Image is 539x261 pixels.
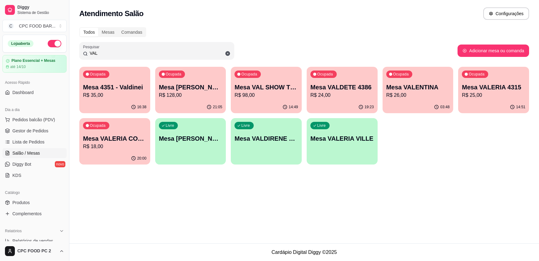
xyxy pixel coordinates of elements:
[83,134,147,143] p: Mesa VALERIA CONTINENTAL
[289,105,298,109] p: 14:49
[383,67,454,113] button: OcupadaMesa VALENTINAR$ 26,0003:48
[307,67,378,113] button: OcupadaMesa VALDETE 4386R$ 24,0019:23
[307,118,378,165] button: LivreMesa VALERIA VILLE
[12,211,42,217] span: Complementos
[12,238,53,244] span: Relatórios de vendas
[241,72,257,77] p: Ocupada
[166,123,174,128] p: Livre
[83,92,147,99] p: R$ 35,00
[166,72,182,77] p: Ocupada
[159,92,222,99] p: R$ 128,00
[17,10,64,15] span: Sistema de Gestão
[234,92,298,99] p: R$ 98,00
[310,92,374,99] p: R$ 24,00
[458,67,529,113] button: OcupadaMesa VALERIA 4315R$ 25,0014:51
[2,115,67,125] button: Pedidos balcão (PDV)
[12,139,45,145] span: Lista de Pedidos
[8,23,14,29] span: C
[440,105,449,109] p: 03:48
[462,92,525,99] p: R$ 25,00
[462,83,525,92] p: Mesa VALERIA 4315
[11,58,55,63] article: Plano Essencial + Mesas
[10,64,26,69] article: até 14/10
[231,67,302,113] button: OcupadaMesa VAL SHOW TIMER$ 98,0014:49
[137,156,147,161] p: 20:00
[2,209,67,219] a: Complementos
[386,83,450,92] p: Mesa VALENTINA
[118,28,146,36] div: Comandas
[17,248,57,254] span: CPC FOOD PC 2
[159,134,222,143] p: Mesa [PERSON_NAME]
[19,23,55,29] div: CPC FOOD BAR ...
[2,137,67,147] a: Lista de Pedidos
[231,118,302,165] button: LivreMesa VALDIRENE SHOW TIME
[516,105,525,109] p: 14:51
[12,117,55,123] span: Pedidos balcão (PDV)
[98,28,118,36] div: Mesas
[155,118,226,165] button: LivreMesa [PERSON_NAME]
[79,9,143,19] h2: Atendimento Salão
[2,198,67,208] a: Produtos
[234,134,298,143] p: Mesa VALDIRENE SHOW TIME
[79,67,150,113] button: OcupadaMesa 4351 - ValdineiR$ 35,0016:38
[90,72,106,77] p: Ocupada
[88,50,230,56] input: Pesquisar
[2,55,67,73] a: Plano Essencial + Mesasaté 14/10
[365,105,374,109] p: 19:23
[2,159,67,169] a: Diggy Botnovo
[2,170,67,180] a: KDS
[469,72,484,77] p: Ocupada
[12,172,21,178] span: KDS
[159,83,222,92] p: Mesa [PERSON_NAME]
[83,44,102,49] label: Pesquisar
[2,2,67,17] a: DiggySistema de Gestão
[12,128,48,134] span: Gestor de Pedidos
[83,83,147,92] p: Mesa 4351 - Valdinei
[2,244,67,259] button: CPC FOOD PC 2
[393,72,409,77] p: Ocupada
[2,148,67,158] a: Salão / Mesas
[12,199,30,206] span: Produtos
[483,7,529,20] button: Configurações
[79,118,150,165] button: OcupadaMesa VALERIA CONTINENTALR$ 18,0020:00
[83,143,147,150] p: R$ 18,00
[2,236,67,246] a: Relatórios de vendas
[458,45,529,57] button: Adicionar mesa ou comanda
[155,67,226,113] button: OcupadaMesa [PERSON_NAME]R$ 128,0021:05
[317,72,333,77] p: Ocupada
[2,88,67,97] a: Dashboard
[5,229,22,233] span: Relatórios
[8,40,33,47] div: Loja aberta
[69,243,539,261] footer: Cardápio Digital Diggy © 2025
[17,5,64,10] span: Diggy
[310,83,374,92] p: Mesa VALDETE 4386
[12,161,31,167] span: Diggy Bot
[12,150,40,156] span: Salão / Mesas
[2,78,67,88] div: Acesso Rápido
[213,105,222,109] p: 21:05
[386,92,450,99] p: R$ 26,00
[241,123,250,128] p: Livre
[2,20,67,32] button: Select a team
[317,123,326,128] p: Livre
[12,89,34,96] span: Dashboard
[2,126,67,136] a: Gestor de Pedidos
[234,83,298,92] p: Mesa VAL SHOW TIME
[48,40,61,47] button: Alterar Status
[2,105,67,115] div: Dia a dia
[2,188,67,198] div: Catálogo
[90,123,106,128] p: Ocupada
[137,105,147,109] p: 16:38
[80,28,98,36] div: Todos
[310,134,374,143] p: Mesa VALERIA VILLE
